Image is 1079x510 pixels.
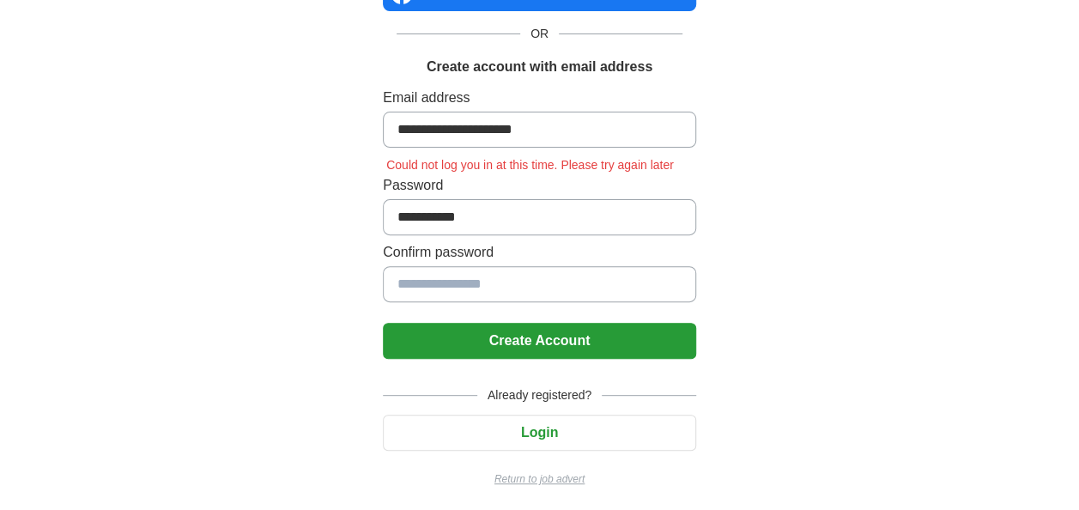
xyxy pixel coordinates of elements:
label: Password [383,175,696,196]
label: Email address [383,88,696,108]
span: Already registered? [477,386,602,404]
label: Confirm password [383,242,696,263]
button: Create Account [383,323,696,359]
a: Return to job advert [383,471,696,487]
span: OR [520,25,559,43]
a: Login [383,425,696,440]
h1: Create account with email address [427,57,652,77]
span: Could not log you in at this time. Please try again later [383,158,677,172]
button: Login [383,415,696,451]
